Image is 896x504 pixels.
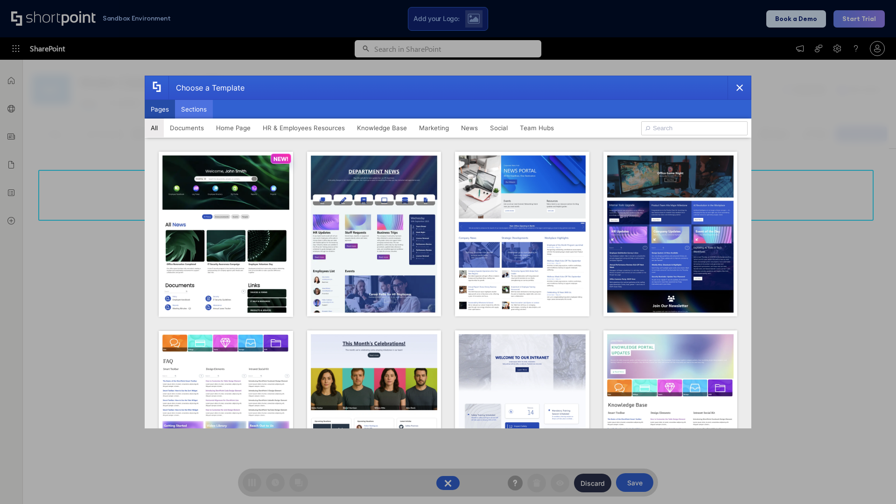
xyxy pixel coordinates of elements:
[145,76,751,428] div: template selector
[145,100,175,119] button: Pages
[455,119,484,137] button: News
[257,119,351,137] button: HR & Employees Resources
[351,119,413,137] button: Knowledge Base
[484,119,514,137] button: Social
[145,119,164,137] button: All
[168,76,245,99] div: Choose a Template
[175,100,213,119] button: Sections
[641,121,748,135] input: Search
[164,119,210,137] button: Documents
[210,119,257,137] button: Home Page
[413,119,455,137] button: Marketing
[273,155,288,162] p: NEW!
[849,459,896,504] iframe: Chat Widget
[514,119,560,137] button: Team Hubs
